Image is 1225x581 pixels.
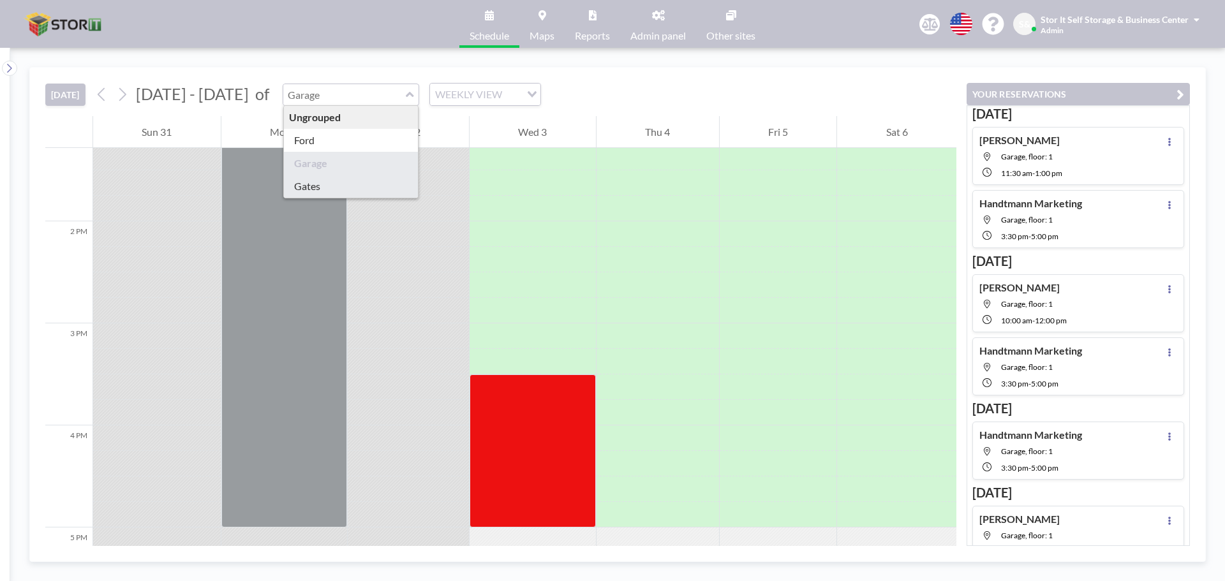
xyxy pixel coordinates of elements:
span: Other sites [706,31,755,41]
span: Schedule [470,31,509,41]
span: of [255,84,269,104]
h4: [PERSON_NAME] [979,513,1060,526]
span: S& [1019,18,1030,30]
div: Mon 1 [221,116,348,148]
span: Garage, floor: 1 [1001,299,1053,309]
h4: [PERSON_NAME] [979,134,1060,147]
span: 5:00 PM [1031,232,1058,241]
div: Ford [284,129,419,152]
span: - [1028,232,1031,241]
span: Garage, floor: 1 [1001,152,1053,161]
span: 10:00 AM [1001,316,1032,325]
div: 2 PM [45,221,93,323]
div: Ungrouped [284,106,419,129]
button: YOUR RESERVATIONS [967,83,1190,105]
span: - [1028,379,1031,388]
div: 4 PM [45,425,93,527]
span: 3:30 PM [1001,379,1028,388]
h4: Handtmann Marketing [979,197,1082,210]
span: - [1032,168,1035,178]
div: 3 PM [45,323,93,425]
img: organization-logo [20,11,108,37]
div: Sat 6 [837,116,956,148]
span: Reports [575,31,610,41]
h3: [DATE] [972,401,1184,416]
div: Garage [284,152,419,175]
span: 5:00 PM [1031,463,1058,473]
h4: Handtmann Marketing [979,344,1082,357]
span: 5:00 PM [1031,379,1058,388]
h3: [DATE] [972,253,1184,269]
span: WEEKLY VIEW [433,86,505,103]
span: Garage, floor: 1 [1001,531,1053,540]
span: Admin [1041,26,1064,35]
span: 12:00 PM [1035,316,1067,325]
div: Thu 4 [597,116,719,148]
span: [DATE] - [DATE] [136,84,249,103]
div: Sun 31 [93,116,221,148]
span: 1:00 PM [1035,168,1062,178]
span: Garage, floor: 1 [1001,446,1053,456]
span: Stor It Self Storage & Business Center [1041,14,1189,25]
button: [DATE] [45,84,85,106]
div: Gates [284,175,419,198]
div: Fri 5 [720,116,837,148]
span: 11:30 AM [1001,168,1032,178]
input: Search for option [506,86,519,103]
div: Search for option [430,84,540,105]
span: 3:30 PM [1001,463,1028,473]
span: Maps [530,31,554,41]
h3: [DATE] [972,485,1184,501]
h4: Handtmann Marketing [979,429,1082,441]
span: Admin panel [630,31,686,41]
h3: [DATE] [972,106,1184,122]
span: 3:30 PM [1001,232,1028,241]
span: Garage, floor: 1 [1001,215,1053,224]
h4: [PERSON_NAME] [979,281,1060,294]
input: Garage [283,84,406,105]
div: Wed 3 [470,116,596,148]
span: Garage, floor: 1 [1001,362,1053,372]
span: - [1032,316,1035,325]
div: 1 PM [45,119,93,221]
span: - [1028,463,1031,473]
